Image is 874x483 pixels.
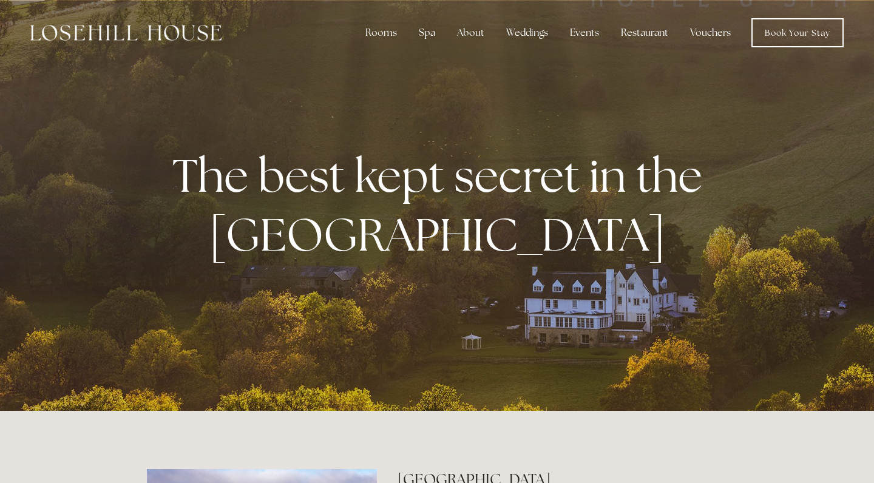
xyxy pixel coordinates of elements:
strong: The best kept secret in the [GEOGRAPHIC_DATA] [172,146,712,265]
div: Restaurant [611,21,678,45]
a: Vouchers [680,21,740,45]
a: Book Your Stay [751,18,844,47]
div: Spa [409,21,445,45]
img: Losehill House [30,25,222,41]
div: Weddings [496,21,558,45]
div: Rooms [356,21,407,45]
div: Events [560,21,609,45]
div: About [447,21,494,45]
